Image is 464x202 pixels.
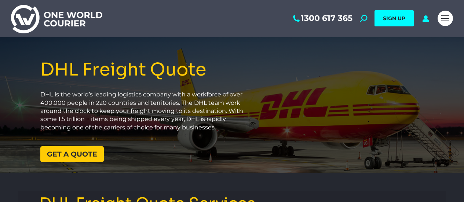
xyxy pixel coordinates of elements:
span: SIGN UP [383,15,405,22]
a: Get a quote [40,146,104,162]
span: Get a quote [47,151,97,158]
p: DHL is the world’s leading logistics company with a workforce of over 400,000 people in 220 count... [40,91,250,132]
a: Mobile menu icon [438,11,453,26]
a: 1300 617 365 [292,14,352,23]
a: SIGN UP [375,10,414,26]
img: One World Courier [11,4,102,33]
h1: DHL Freight Quote [40,60,250,80]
